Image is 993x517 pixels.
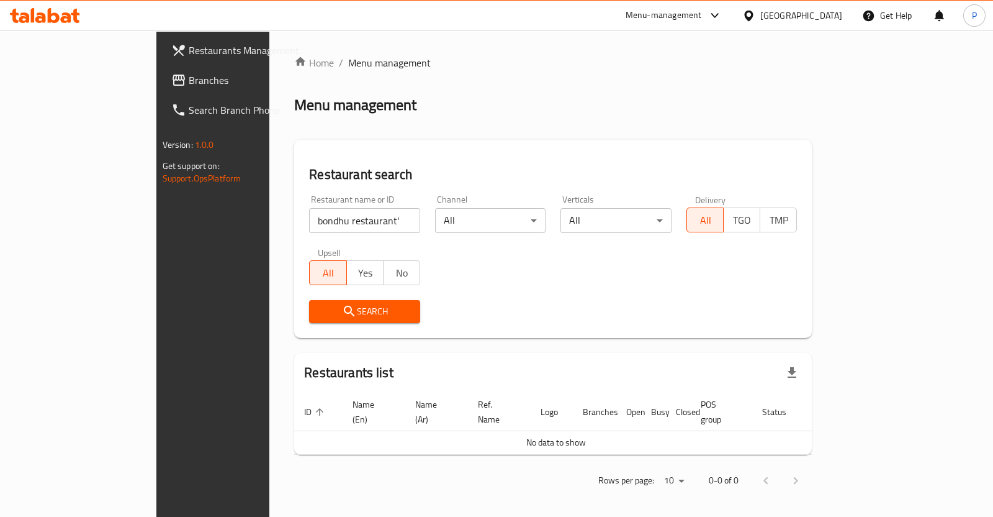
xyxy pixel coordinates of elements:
span: Search [319,304,410,319]
p: Rows per page: [598,473,654,488]
button: Yes [346,260,384,285]
span: Ref. Name [478,397,516,427]
a: Restaurants Management [161,35,322,65]
button: All [686,208,724,232]
span: Search Branch Phone [189,103,312,117]
button: All [309,260,346,285]
span: Status [762,405,802,419]
div: Rows per page: [659,472,689,490]
th: Logo [531,393,573,431]
button: TMP [760,208,797,232]
span: All [692,211,719,229]
h2: Restaurant search [309,165,797,184]
a: Branches [161,65,322,95]
a: Search Branch Phone [161,95,322,125]
label: Delivery [695,195,726,204]
span: Name (Ar) [415,397,453,427]
span: Name (En) [353,397,390,427]
th: Branches [573,393,616,431]
span: Get support on: [163,158,220,174]
div: Menu-management [626,8,702,23]
h2: Restaurants list [304,364,393,382]
nav: breadcrumb [294,55,812,70]
span: Branches [189,73,312,88]
a: Support.OpsPlatform [163,170,241,186]
input: Search for restaurant name or ID.. [309,208,420,233]
button: Search [309,300,420,323]
th: Closed [666,393,691,431]
span: Menu management [348,55,431,70]
span: TMP [765,211,792,229]
span: 1.0.0 [195,137,214,153]
span: POS group [701,397,737,427]
span: ID [304,405,328,419]
span: Version: [163,137,193,153]
span: Restaurants Management [189,43,312,58]
span: No [389,264,415,282]
th: Busy [641,393,666,431]
div: Export file [777,358,807,388]
button: TGO [723,208,760,232]
p: 0-0 of 0 [709,473,739,488]
table: enhanced table [294,393,860,455]
span: P [972,9,977,22]
div: All [435,208,546,233]
th: Open [616,393,641,431]
button: No [383,260,420,285]
span: No data to show [526,434,586,451]
span: All [315,264,341,282]
li: / [339,55,343,70]
label: Upsell [318,248,341,257]
h2: Menu management [294,95,416,115]
span: Yes [352,264,379,282]
div: All [560,208,672,233]
span: TGO [729,211,755,229]
div: [GEOGRAPHIC_DATA] [760,9,842,22]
